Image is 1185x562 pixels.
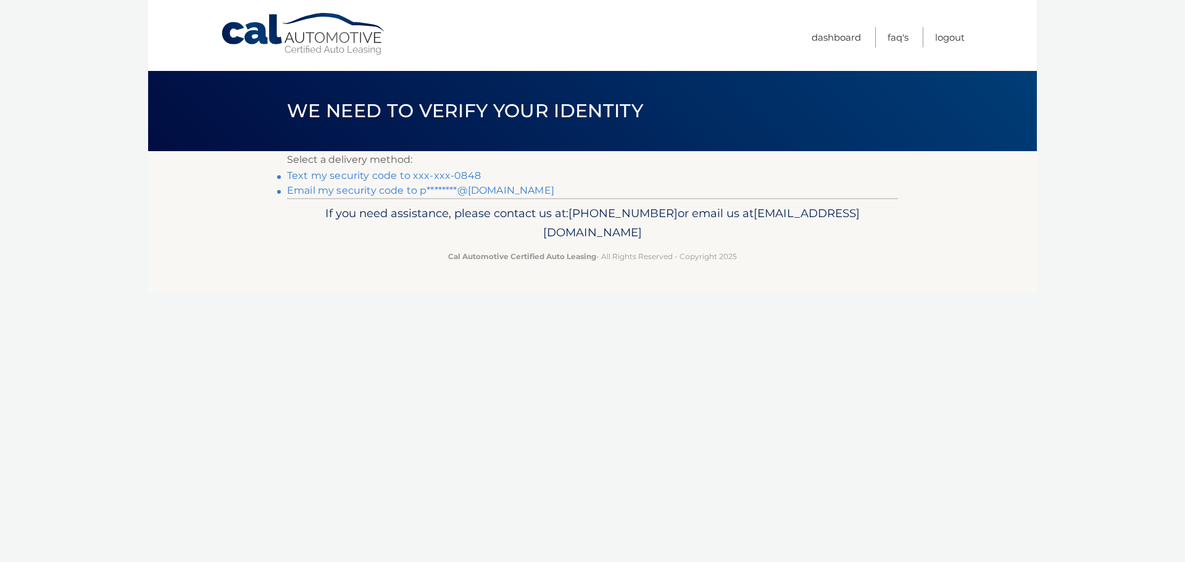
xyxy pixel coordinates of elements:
a: Email my security code to p********@[DOMAIN_NAME] [287,184,554,196]
a: Cal Automotive [220,12,387,56]
p: Select a delivery method: [287,151,898,168]
span: We need to verify your identity [287,99,643,122]
a: Dashboard [812,27,861,48]
a: Logout [935,27,965,48]
a: FAQ's [888,27,908,48]
a: Text my security code to xxx-xxx-0848 [287,170,481,181]
strong: Cal Automotive Certified Auto Leasing [448,252,596,261]
p: - All Rights Reserved - Copyright 2025 [295,250,890,263]
span: [PHONE_NUMBER] [568,206,678,220]
p: If you need assistance, please contact us at: or email us at [295,204,890,243]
